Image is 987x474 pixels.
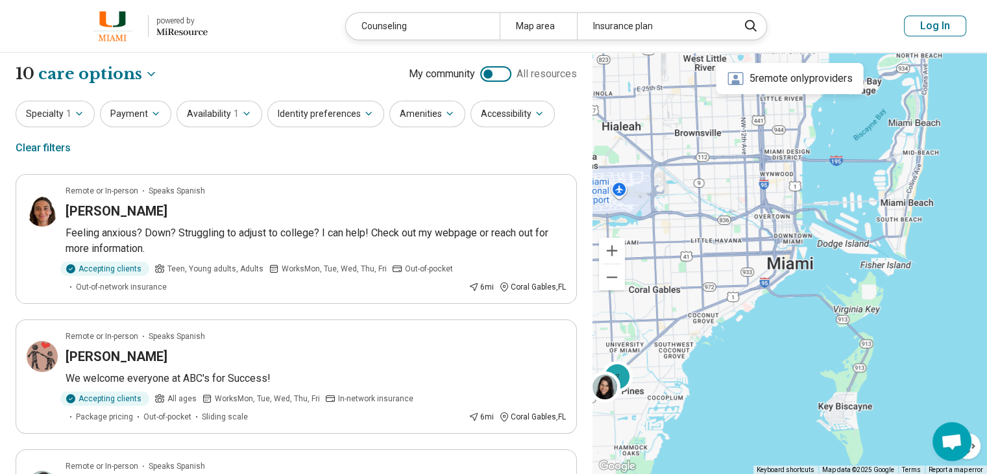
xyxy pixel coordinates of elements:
[16,101,95,127] button: Specialty1
[499,411,566,423] div: Coral Gables , FL
[469,411,494,423] div: 6 mi
[38,63,142,85] span: care options
[149,460,205,472] span: Speaks Spanish
[177,101,262,127] button: Availability1
[346,13,500,40] div: Counseling
[822,466,894,473] span: Map data ©2025 Google
[602,361,633,392] div: 2
[500,13,577,40] div: Map area
[517,66,577,82] span: All resources
[38,63,158,85] button: Care options
[149,331,205,342] span: Speaks Spanish
[716,63,863,94] div: 5 remote only providers
[66,225,566,256] p: Feeling anxious? Down? Struggling to adjust to college? I can help! Check out my webpage or reach...
[21,10,208,42] a: University of Miamipowered by
[577,13,731,40] div: Insurance plan
[599,238,625,264] button: Zoom in
[66,371,566,386] p: We welcome everyone at ABC's for Success!
[16,132,71,164] div: Clear filters
[16,63,158,85] h1: 10
[932,422,971,461] div: Open chat
[202,411,248,423] span: Sliding scale
[267,101,384,127] button: Identity preferences
[149,185,205,197] span: Speaks Spanish
[904,16,966,36] button: Log In
[76,411,133,423] span: Package pricing
[85,10,140,42] img: University of Miami
[470,101,555,127] button: Accessibility
[389,101,465,127] button: Amenities
[76,281,167,293] span: Out-of-network insurance
[902,466,921,473] a: Terms (opens in new tab)
[66,202,167,220] h3: [PERSON_NAME]
[215,393,320,405] span: Works Mon, Tue, Wed, Thu, Fri
[167,263,263,275] span: Teen, Young adults, Adults
[167,393,197,405] span: All ages
[66,331,138,342] p: Remote or In-person
[143,411,191,423] span: Out-of-pocket
[100,101,171,127] button: Payment
[405,263,453,275] span: Out-of-pocket
[409,66,475,82] span: My community
[66,107,71,121] span: 1
[234,107,239,121] span: 1
[599,264,625,290] button: Zoom out
[66,185,138,197] p: Remote or In-person
[469,281,494,293] div: 6 mi
[282,263,387,275] span: Works Mon, Tue, Wed, Thu, Fri
[66,460,138,472] p: Remote or In-person
[60,262,149,276] div: Accepting clients
[338,393,413,405] span: In-network insurance
[66,347,167,366] h3: [PERSON_NAME]
[60,392,149,406] div: Accepting clients
[156,15,208,27] div: powered by
[929,466,983,473] a: Report a map error
[499,281,566,293] div: Coral Gables , FL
